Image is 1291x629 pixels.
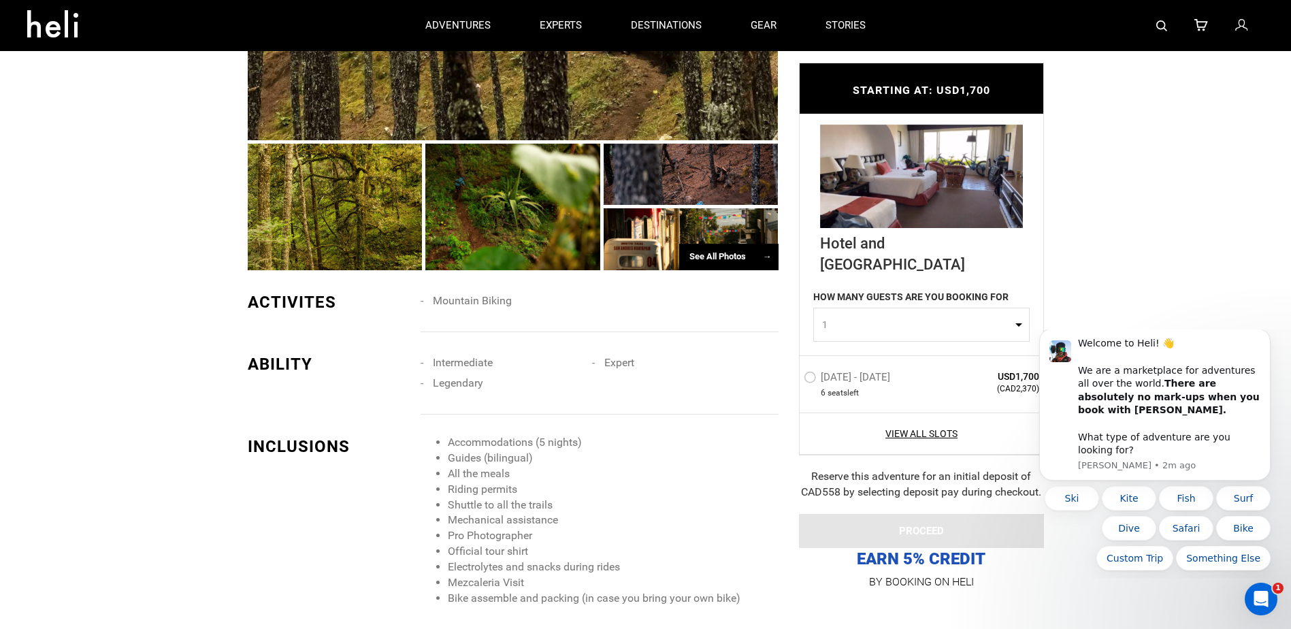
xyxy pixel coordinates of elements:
[448,528,778,544] li: Pro Photographer
[197,157,252,181] button: Quick reply: Surf
[1156,20,1167,31] img: search-bar-icon.svg
[248,353,411,376] div: ABILITY
[59,130,242,142] p: Message from Carl, sent 2m ago
[448,544,778,560] li: Official tour shirt
[820,228,1023,276] div: Hotel and [GEOGRAPHIC_DATA]
[799,469,1044,500] div: Reserve this adventure for an initial deposit of CAD558 by selecting deposit pay during checkout.
[448,575,778,591] li: Mezcaleria Visit
[813,290,1009,308] label: HOW MANY GUESTS ARE YOU BOOKING FOR
[804,427,1040,440] a: View All Slots
[1245,583,1277,615] iframe: Intercom live chat
[83,157,137,181] button: Quick reply: Kite
[941,383,1040,395] span: (CAD2,370)
[1019,329,1291,579] iframe: Intercom notifications message
[248,435,411,458] div: INCLUSIONS
[799,514,1044,548] button: PROCEED
[631,18,702,33] p: destinations
[433,356,493,369] span: Intermediate
[813,308,1030,342] button: 1
[448,451,778,466] li: Guides (bilingual)
[828,387,859,399] span: seat left
[448,466,778,482] li: All the meals
[799,572,1044,592] p: BY BOOKING ON HELI
[78,216,154,241] button: Quick reply: Custom Trip
[448,560,778,575] li: Electrolytes and snacks during rides
[140,187,195,211] button: Quick reply: Safari
[763,251,772,261] span: →
[20,157,252,241] div: Quick reply options
[59,48,241,86] b: There are absolutely no mark-ups when you book with [PERSON_NAME].
[448,513,778,528] li: Mechanical assistance
[197,187,252,211] button: Quick reply: Bike
[140,157,195,181] button: Quick reply: Fish
[433,294,512,307] span: Mountain Biking
[853,84,990,97] span: STARTING AT: USD1,700
[540,18,582,33] p: experts
[820,125,1023,228] img: e2c4d1cf-647d-42f7-9197-ab01abfa3079_344_d1b29f5fe415789feb37f941990a719c_loc_ngl.jpg
[804,371,894,387] label: [DATE] - [DATE]
[83,187,137,211] button: Quick reply: Dive
[679,244,779,270] div: See All Photos
[26,157,80,181] button: Quick reply: Ski
[822,318,1012,332] span: 1
[433,376,483,389] span: Legendary
[248,291,411,314] div: ACTIVITES
[31,11,52,33] img: Profile image for Carl
[157,216,252,241] button: Quick reply: Something Else
[59,7,242,127] div: Welcome to Heli! 👋 We are a marketplace for adventures all over the world. What type of adventure...
[1273,583,1284,594] span: 1
[604,356,634,369] span: Expert
[59,7,242,127] div: Message content
[448,482,778,498] li: Riding permits
[448,498,778,513] li: Shuttle to all the trails
[843,387,847,399] span: s
[941,370,1040,383] span: USD1,700
[448,591,778,607] li: Bike assemble and packing (in case you bring your own bike)
[425,18,491,33] p: adventures
[821,387,826,399] span: 6
[448,435,778,451] li: Accommodations (5 nights)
